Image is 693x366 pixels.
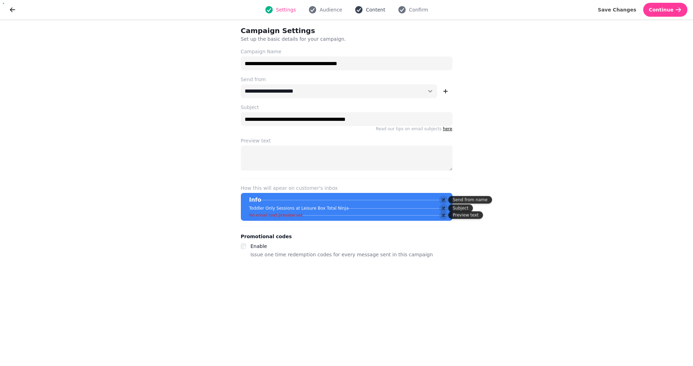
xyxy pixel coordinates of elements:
[241,137,452,144] label: Preview text
[409,6,428,13] span: Confirm
[592,3,642,17] button: Save Changes
[276,6,296,13] span: Settings
[448,196,492,204] div: Send from name
[448,204,473,212] div: Subject
[241,26,375,36] h2: Campaign Settings
[241,48,452,55] label: Campaign Name
[241,104,452,111] label: Subject
[443,126,452,131] a: here
[643,3,687,17] button: Continue
[249,196,261,204] p: Info
[241,76,452,83] label: Send from
[250,250,433,259] p: Issue one time redemption codes for every message sent in this campaign
[649,7,674,12] span: Continue
[6,3,19,17] button: go back
[249,205,349,211] p: Toddler Only Sessions at Leisure Box Total Ninja
[448,211,483,219] div: Preview text
[241,232,292,241] legend: Promotional codes
[320,6,342,13] span: Audience
[241,185,452,192] label: How this will apear on customer's inbox
[241,36,419,42] p: Set up the basic details for your campaign.
[366,6,385,13] span: Content
[598,7,637,12] span: Save Changes
[241,126,452,132] p: Read our tips on email subjects
[250,243,267,249] label: Enable
[249,212,303,218] p: No email text preview set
